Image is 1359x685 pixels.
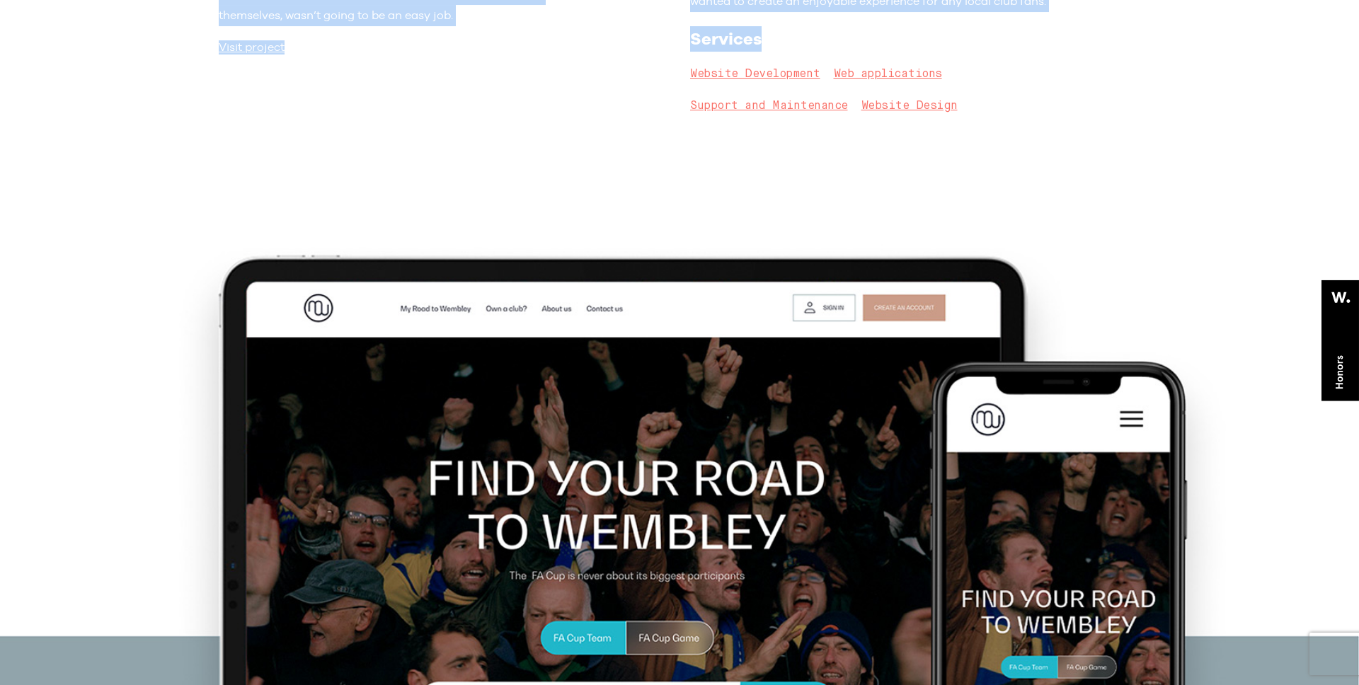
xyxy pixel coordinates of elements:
span: Website Development [690,69,820,80]
h4: Services [690,26,1062,52]
span: Support and Maintenance [690,100,848,112]
a: Website Design [861,98,958,112]
a: Visit project [219,40,285,54]
a: Web applications [834,67,942,80]
a: Support and Maintenance [690,98,848,112]
span: Website Design [861,100,958,112]
a: Website Development [690,67,820,80]
span: Web applications [834,69,942,80]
